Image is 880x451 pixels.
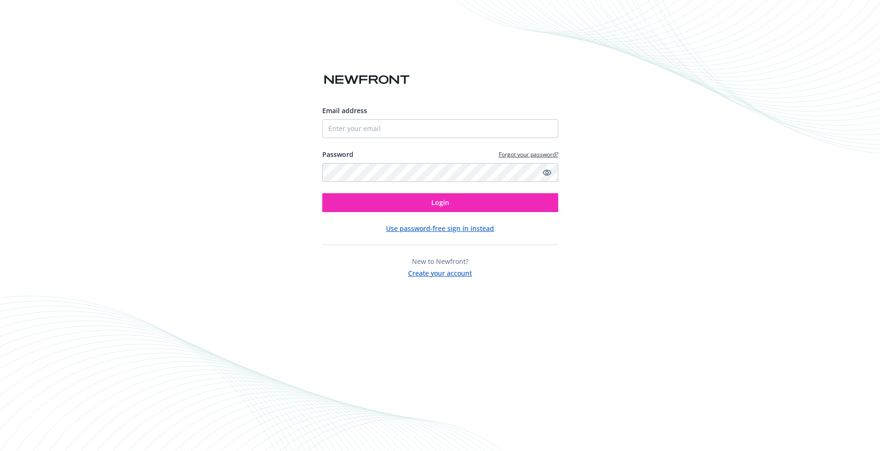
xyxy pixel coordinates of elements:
input: Enter your password [322,163,558,182]
span: Login [431,198,449,207]
input: Enter your email [322,119,558,138]
button: Login [322,193,558,212]
a: Show password [541,167,553,178]
label: Password [322,149,353,159]
a: Forgot your password? [499,150,558,158]
img: Newfront logo [322,72,411,88]
button: Create your account [408,266,472,278]
span: Email address [322,106,367,115]
span: New to Newfront? [412,257,469,266]
button: Use password-free sign in instead [386,223,494,233]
